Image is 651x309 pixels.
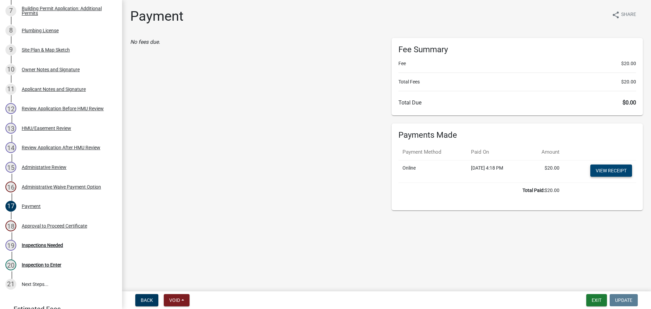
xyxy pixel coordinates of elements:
th: Amount [526,144,564,160]
li: Fee [398,60,636,67]
div: Inspection to Enter [22,263,61,267]
th: Paid On [467,144,526,160]
div: Review Application Before HMU Review [22,106,104,111]
div: Applicant Notes and Signature [22,87,86,92]
h1: Payment [130,8,183,24]
div: Owner Notes and Signature [22,67,80,72]
i: No fees due. [130,39,160,45]
div: 10 [5,64,16,75]
div: 15 [5,162,16,173]
div: Administrative Waive Payment Option [22,185,101,189]
div: 13 [5,123,16,134]
th: Payment Method [398,144,467,160]
button: Void [164,294,190,306]
div: Plumbing License [22,28,59,33]
button: Back [135,294,158,306]
b: Total Paid: [522,188,545,193]
h6: Total Due [398,99,636,106]
div: Inspections Needed [22,243,63,248]
div: 17 [5,201,16,212]
div: 14 [5,142,16,153]
td: Online [398,160,467,182]
i: share [612,11,620,19]
td: $20.00 [526,160,564,182]
div: HMU/Easement Review [22,126,71,131]
button: Update [610,294,638,306]
div: 19 [5,240,16,251]
span: $0.00 [623,99,636,106]
span: $20.00 [621,60,636,67]
span: $20.00 [621,78,636,85]
li: Total Fees [398,78,636,85]
div: Payment [22,204,41,209]
h6: Payments Made [398,130,636,140]
button: Exit [586,294,607,306]
div: 9 [5,44,16,55]
div: 7 [5,5,16,16]
span: Update [615,297,632,303]
div: Building Permit Application: Additional Permits [22,6,111,16]
div: 8 [5,25,16,36]
div: 21 [5,279,16,290]
a: View receipt [590,165,632,177]
span: Void [169,297,180,303]
div: Approval to Proceed Certificate [22,224,87,228]
h6: Fee Summary [398,45,636,55]
div: 11 [5,84,16,95]
div: 12 [5,103,16,114]
div: Administative Review [22,165,66,170]
button: shareShare [606,8,642,21]
div: 18 [5,220,16,231]
div: Site Plan & Map Sketch [22,47,70,52]
td: $20.00 [398,182,564,198]
span: Share [621,11,636,19]
span: Back [141,297,153,303]
div: 20 [5,259,16,270]
div: 16 [5,181,16,192]
td: [DATE] 4:18 PM [467,160,526,182]
div: Review Application After HMU Review [22,145,100,150]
